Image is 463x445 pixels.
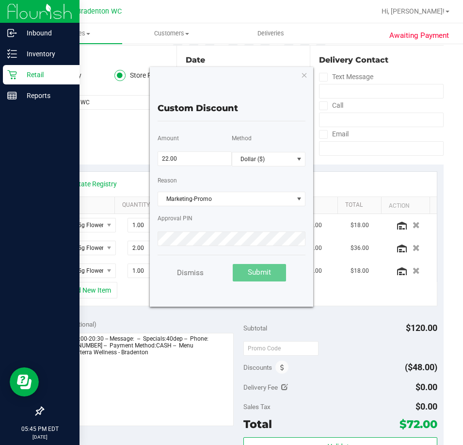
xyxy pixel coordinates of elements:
label: Store Pickup [114,70,168,81]
span: Customers [123,29,221,38]
span: Total [243,417,272,431]
inline-svg: Retail [7,70,17,80]
input: Format: (999) 999-9999 [319,84,444,99]
inline-svg: Reports [7,91,17,100]
inline-svg: Inbound [7,28,17,38]
span: NO DATA FOUND [56,218,116,232]
span: $18.00 [351,266,369,276]
input: 2.00 [128,241,164,255]
div: Location [43,54,168,66]
span: $120.00 [406,323,437,333]
label: Text Message [319,70,373,84]
span: Discounts [243,359,272,376]
span: Marketing-Promo [158,192,293,206]
input: 1.00 [128,264,164,278]
label: Reason [158,172,177,189]
span: Delivery Fee [243,383,278,391]
span: FD 3.5g Flower Greenhouse Melon Collie (Hybrid-Sativa) [56,218,103,232]
button: Submit [233,264,286,281]
span: $72.00 [399,417,437,431]
label: Email [319,127,349,141]
span: Hi, [PERSON_NAME]! [382,7,445,15]
span: $36.00 [351,244,369,253]
p: Inventory [17,48,75,60]
input: 1.00 [128,218,164,232]
span: FD 3.5g Flower Greenhouse Hot Mess (Hybrid) [56,241,103,255]
div: Delivery Contact [319,54,444,66]
button: + Add New Item [57,282,117,298]
a: SKU [57,201,111,209]
span: $0.00 [307,266,322,276]
p: [DATE] [4,433,75,441]
span: Bradenton WC [77,7,122,16]
span: Deliveries [244,29,297,38]
label: Method [232,130,252,147]
a: Customers [122,23,221,44]
label: Call [319,99,343,113]
a: Dismiss [177,268,204,279]
a: View State Registry [59,179,117,189]
a: Tax [302,201,334,209]
span: $0.00 [307,244,322,253]
span: FD 3.5g Flower Greenhouse Lemon Zest (Hybrid) [56,264,103,278]
th: Action [381,197,430,214]
span: Sales Tax [243,403,271,411]
p: Retail [17,69,75,81]
a: Quantity [122,201,159,209]
span: $0.00 [415,382,437,392]
div: Date [186,54,302,66]
p: 05:45 PM EDT [4,425,75,433]
a: Deliveries [221,23,320,44]
h4: Custom Discount [158,104,306,114]
iframe: Resource center [10,367,39,396]
label: Amount [158,130,179,147]
a: Total [345,201,377,209]
span: ($48.00) [405,362,437,372]
inline-svg: Inventory [7,49,17,59]
i: Edit Delivery Fee [281,384,288,391]
span: $0.00 [415,401,437,412]
span: NO DATA FOUND [56,241,116,255]
span: $18.00 [351,221,369,230]
span: Submit [248,268,271,277]
input: Format: (999) 999-9999 [319,113,444,127]
input: Promo Code [243,341,319,356]
span: Awaiting Payment [389,30,449,41]
span: Dollar ($) [232,152,293,166]
p: Inbound [17,27,75,39]
p: Reports [17,90,75,101]
span: select [293,192,305,206]
span: Bradenton WC [43,96,155,109]
span: NO DATA FOUND [56,264,116,278]
span: Subtotal [243,324,267,332]
span: $0.00 [307,221,322,230]
label: Approval PIN [158,210,192,227]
